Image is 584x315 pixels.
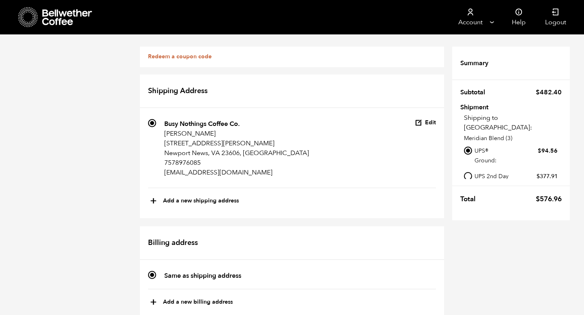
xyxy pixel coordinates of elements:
bdi: 482.40 [536,88,562,97]
th: Total [460,190,481,208]
p: [STREET_ADDRESS][PERSON_NAME] [164,138,309,148]
p: Meridian Blend (3) [464,134,562,143]
button: +Add a new billing address [150,296,233,309]
label: UPS® Ground: [474,145,558,166]
p: [PERSON_NAME] [164,129,309,138]
span: $ [536,88,540,97]
th: Shipment [460,104,507,109]
th: Summary [460,55,493,72]
h2: Shipping Address [140,74,444,109]
p: 7578976085 [164,158,309,168]
p: Shipping to [GEOGRAPHIC_DATA]: [464,113,562,132]
a: Redeem a coupon code [148,53,212,60]
bdi: 576.96 [536,194,562,204]
label: UPS 2nd Day Air®: [474,171,558,191]
bdi: 377.91 [537,172,558,180]
span: $ [537,172,540,180]
span: $ [538,147,541,155]
bdi: 94.56 [538,147,558,155]
input: Busy Nothings Coffee Co. [PERSON_NAME] [STREET_ADDRESS][PERSON_NAME] Newport News, VA 23606, [GEO... [148,119,156,127]
span: + [150,194,157,208]
button: Edit [415,119,436,127]
p: [EMAIL_ADDRESS][DOMAIN_NAME] [164,168,309,177]
span: + [150,296,157,309]
button: +Add a new shipping address [150,194,239,208]
strong: Busy Nothings Coffee Co. [164,119,240,128]
h2: Billing address [140,226,444,260]
span: $ [536,194,540,204]
th: Subtotal [460,84,490,101]
input: Same as shipping address [148,271,156,279]
strong: Same as shipping address [164,271,241,280]
p: Newport News, VA 23606, [GEOGRAPHIC_DATA] [164,148,309,158]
